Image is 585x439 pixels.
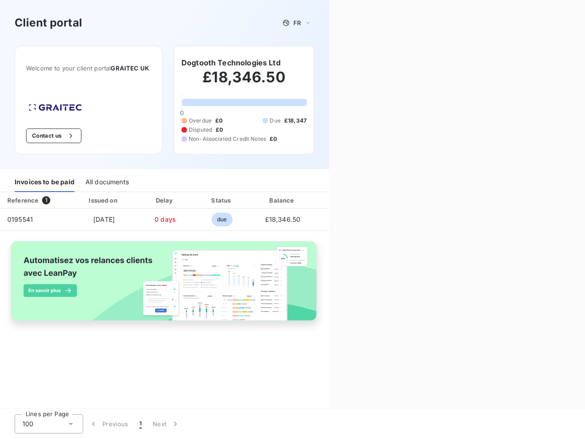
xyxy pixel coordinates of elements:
h2: £18,346.50 [181,68,307,96]
div: Status [195,196,249,205]
div: Reference [7,197,38,204]
div: Invoices to be paid [15,173,74,192]
span: £0 [215,117,223,125]
span: [DATE] [93,215,115,223]
span: 1 [42,196,50,204]
span: £18,346.50 [265,215,301,223]
span: £18,347 [284,117,307,125]
span: Welcome to your client portal [26,64,151,72]
span: £0 [270,135,277,143]
span: 100 [22,419,33,428]
span: FR [293,19,301,27]
span: 0 days [154,215,176,223]
button: Contact us [26,128,81,143]
button: Next [147,414,186,434]
div: PDF [316,196,362,205]
button: 1 [134,414,147,434]
h6: Dogtooth Technologies Ltd [181,57,281,68]
img: Company logo [26,101,85,114]
div: All documents [85,173,129,192]
span: £0 [216,126,223,134]
span: 1 [139,419,142,428]
span: Overdue [189,117,212,125]
span: GRAITEC UK [111,64,149,72]
div: Balance [253,196,312,205]
button: Previous [83,414,134,434]
span: 0 [180,109,184,117]
span: due [212,213,232,226]
span: Due [270,117,280,125]
h3: Client portal [15,15,82,31]
span: 0195541 [7,215,33,223]
span: Non-Associated Credit Notes [189,135,266,143]
div: Issued on [72,196,135,205]
div: Delay [139,196,191,205]
span: Disputed [189,126,212,134]
img: banner [4,236,325,334]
